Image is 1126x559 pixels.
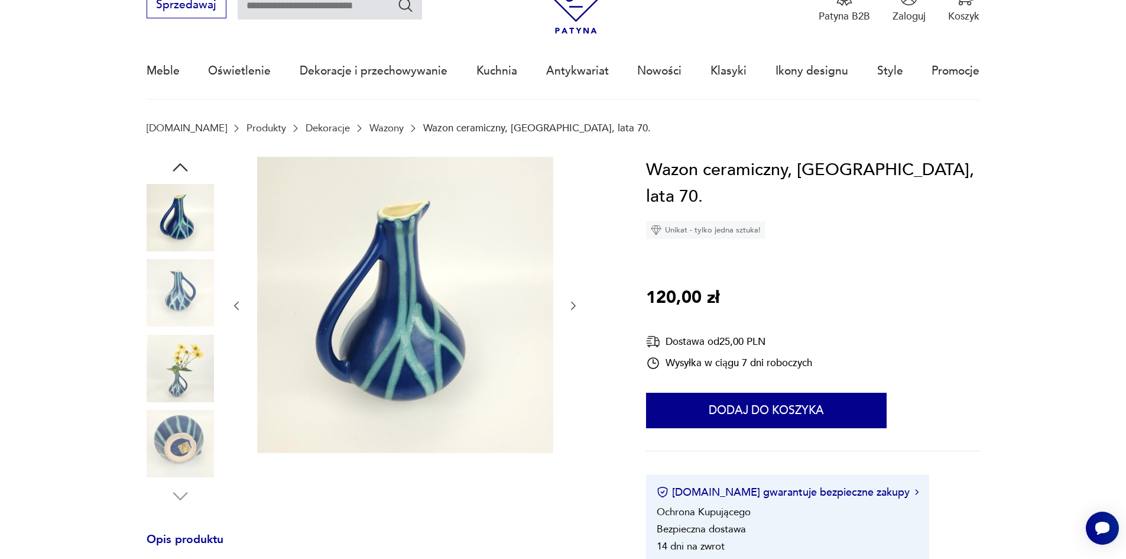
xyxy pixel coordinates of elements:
[651,225,661,235] img: Ikona diamentu
[369,122,404,134] a: Wazony
[147,259,214,327] img: Zdjęcie produktu Wazon ceramiczny, Niemcy, lata 70.
[646,334,660,349] img: Ikona dostawy
[208,44,271,98] a: Oświetlenie
[646,221,765,239] div: Unikat - tylko jedna sztuka!
[637,44,682,98] a: Nowości
[657,505,751,519] li: Ochrona Kupującego
[300,44,447,98] a: Dekoracje i przechowywanie
[147,44,180,98] a: Meble
[657,539,725,553] li: 14 dni na zwrot
[147,184,214,251] img: Zdjęcie produktu Wazon ceramiczny, Niemcy, lata 70.
[646,334,812,349] div: Dostawa od 25,00 PLN
[915,489,919,495] img: Ikona strzałki w prawo
[257,157,553,453] img: Zdjęcie produktu Wazon ceramiczny, Niemcy, lata 70.
[147,410,214,477] img: Zdjęcie produktu Wazon ceramiczny, Niemcy, lata 70.
[423,122,651,134] p: Wazon ceramiczny, [GEOGRAPHIC_DATA], lata 70.
[893,9,926,23] p: Zaloguj
[476,44,517,98] a: Kuchnia
[246,122,286,134] a: Produkty
[147,535,612,559] h3: Opis produktu
[147,1,226,11] a: Sprzedawaj
[646,285,719,312] p: 120,00 zł
[657,522,746,536] li: Bezpieczna dostawa
[147,335,214,402] img: Zdjęcie produktu Wazon ceramiczny, Niemcy, lata 70.
[1086,512,1119,545] iframe: Smartsupp widget button
[819,9,870,23] p: Patyna B2B
[646,393,887,428] button: Dodaj do koszyka
[948,9,979,23] p: Koszyk
[710,44,747,98] a: Klasyki
[657,485,919,500] button: [DOMAIN_NAME] gwarantuje bezpieczne zakupy
[306,122,350,134] a: Dekoracje
[657,486,669,498] img: Ikona certyfikatu
[877,44,903,98] a: Style
[646,356,812,370] div: Wysyłka w ciągu 7 dni roboczych
[932,44,979,98] a: Promocje
[646,157,979,211] h1: Wazon ceramiczny, [GEOGRAPHIC_DATA], lata 70.
[546,44,609,98] a: Antykwariat
[775,44,848,98] a: Ikony designu
[147,122,227,134] a: [DOMAIN_NAME]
